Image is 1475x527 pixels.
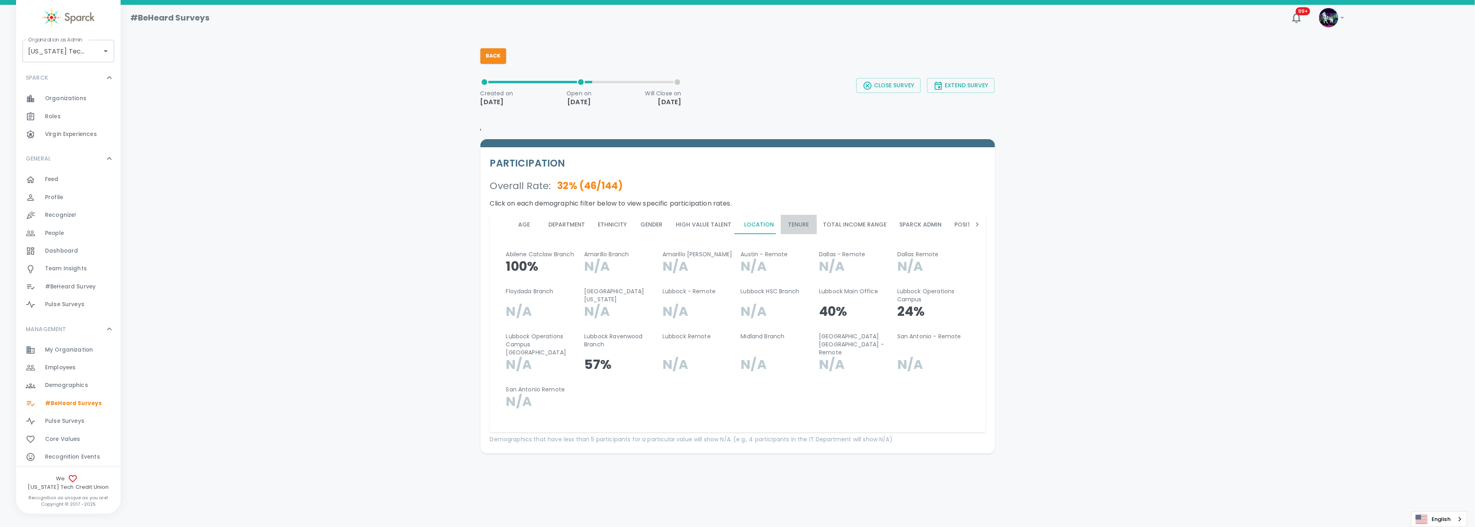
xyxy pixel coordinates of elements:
span: N/A [663,302,688,320]
div: GENERAL [16,146,121,171]
div: MANAGEMENT [16,317,121,341]
p: 32 % ( 46 / 144 ) [551,179,623,192]
span: Pulse Surveys [45,301,84,309]
div: GENERAL [16,171,121,317]
span: N/A [897,257,923,275]
span: #BeHeard Survey [45,283,96,291]
img: Sparck logo [42,8,94,27]
span: Employees [45,364,76,372]
span: N/A [506,392,532,410]
span: N/A [897,355,923,373]
button: Gender [634,215,670,234]
span: Core Values [45,435,80,443]
label: Organization as Admin [28,36,82,43]
span: N/A [741,302,766,320]
button: Ethnicity [592,215,634,234]
p: [DATE] [480,97,513,107]
p: MANAGEMENT [26,325,66,333]
h1: #BeHeard Surveys [130,11,209,24]
p: 24% [897,303,969,319]
div: Feed [16,171,121,188]
div: Team Insights [16,260,121,278]
a: Virgin Experiences [16,126,121,143]
span: Pulse Surveys [45,417,84,425]
img: Picture of Sparck [1319,8,1338,27]
p: Austin - Remote [741,250,812,258]
p: Lubbock Remote [663,332,734,340]
div: disabled tabs example [506,215,969,234]
p: Will Close on [645,89,681,97]
a: Employees [16,359,121,377]
a: Recognize! [16,206,121,224]
p: 57% [584,356,656,373]
p: Click on each demographic filter below to view specific participation rates. [490,199,985,208]
p: Lubbock Operations Campus [GEOGRAPHIC_DATA] [506,332,578,356]
p: Floydada Branch [506,287,578,295]
p: Dallas Remote [897,250,969,258]
span: Dashboard [45,247,78,255]
span: Demographics [45,381,88,389]
span: Recognition Events [45,453,100,461]
span: N/A [506,355,532,373]
button: Open [100,45,111,57]
p: Overall Rate : [490,179,551,192]
p: GENERAL [26,154,51,163]
p: Created on [480,89,513,97]
span: Virgin Experiences [45,130,97,138]
button: Location [738,215,781,234]
span: Recognize! [45,211,76,219]
span: N/A [584,302,610,320]
span: N/A [663,257,688,275]
p: [GEOGRAPHIC_DATA] [GEOGRAPHIC_DATA] - Remote [819,332,891,356]
p: Lubbock Ravenwood Branch [584,332,656,348]
div: SPARCK [16,90,121,146]
p: Demographics that have less than 5 participants for a particular value will show N/A. (e.g., 4 pa... [490,435,985,443]
span: We [US_STATE] Tech Credit Union [16,474,121,491]
button: Department [542,215,592,234]
p: [GEOGRAPHIC_DATA][US_STATE] [584,287,656,303]
p: Lubbock - Remote [663,287,734,295]
span: N/A [663,355,688,373]
button: High Value Talent [670,215,738,234]
span: Organizations [45,95,86,103]
p: Amarillo Branch [584,250,656,258]
p: San Antonio Remote [506,385,578,393]
button: Back [480,48,506,64]
span: Roles [45,113,61,121]
span: 99+ [1296,7,1310,15]
button: Total Income Range [817,215,893,234]
p: Copyright © 2017 - 2025 [16,501,121,507]
div: Reporting [16,466,121,484]
span: N/A [741,355,766,373]
span: People [45,229,64,237]
span: N/A [819,355,845,373]
div: MANAGEMENT [16,341,121,523]
p: Recognition as unique as you are! [16,494,121,501]
p: [DATE] [645,97,681,107]
a: Recognition Events [16,448,121,466]
a: Organizations [16,90,121,107]
p: Dallas - Remote [819,250,891,258]
a: Pulse Surveys [16,296,121,313]
a: People [16,224,121,242]
a: My Organization [16,341,121,359]
a: #BeHeard Survey [16,278,121,296]
a: English [1411,512,1467,527]
p: 100% [506,258,578,274]
p: Abilene Catclaw Branch [506,250,578,258]
span: N/A [506,302,532,320]
p: SPARCK [26,74,48,82]
p: Lubbock Main Office [819,287,891,295]
a: Roles [16,108,121,126]
span: N/A [741,257,766,275]
h5: PARTICIPATION [490,157,985,170]
p: Lubbock Operations Campus [897,287,969,303]
a: Sparck logo [16,8,121,27]
a: Profile [16,189,121,206]
p: Lubbock HSC Branch [741,287,812,295]
a: Core Values [16,430,121,448]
